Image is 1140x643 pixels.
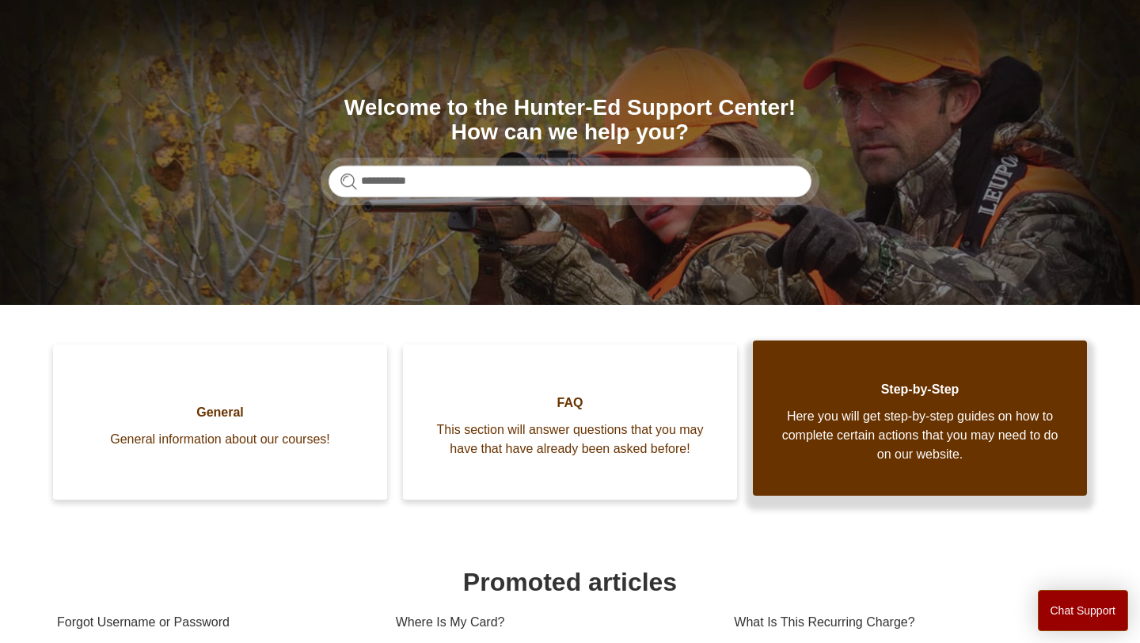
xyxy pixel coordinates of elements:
input: Search [329,166,811,197]
a: FAQ This section will answer questions that you may have that have already been asked before! [403,344,737,500]
a: Step-by-Step Here you will get step-by-step guides on how to complete certain actions that you ma... [753,341,1087,496]
span: Step-by-Step [777,380,1063,399]
span: General [77,403,363,422]
span: FAQ [427,394,713,413]
h1: Welcome to the Hunter-Ed Support Center! How can we help you? [329,96,811,145]
a: General General information about our courses! [53,344,387,500]
span: General information about our courses! [77,430,363,449]
span: Here you will get step-by-step guides on how to complete certain actions that you may need to do ... [777,407,1063,464]
button: Chat Support [1038,590,1129,631]
h1: Promoted articles [57,563,1083,601]
span: This section will answer questions that you may have that have already been asked before! [427,420,713,458]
